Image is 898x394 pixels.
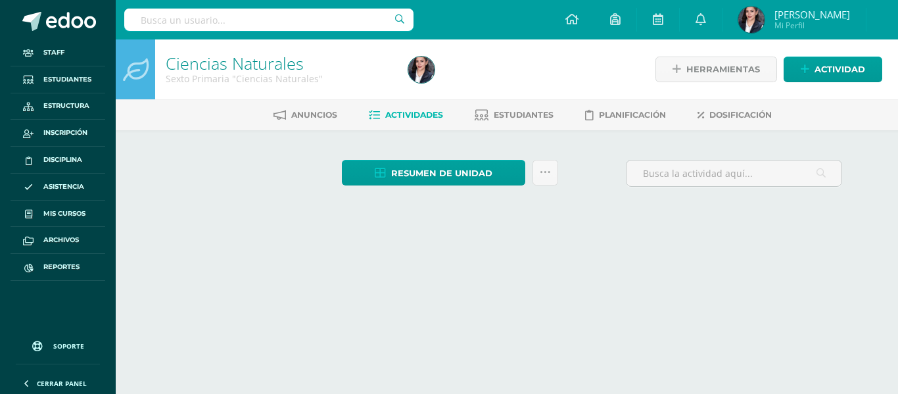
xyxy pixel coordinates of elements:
a: Asistencia [11,174,105,201]
span: Archivos [43,235,79,245]
a: Reportes [11,254,105,281]
a: Estudiantes [11,66,105,93]
a: Actividad [784,57,882,82]
span: Herramientas [686,57,760,82]
input: Busca un usuario... [124,9,414,31]
span: Estructura [43,101,89,111]
span: Cerrar panel [37,379,87,388]
a: Estructura [11,93,105,120]
a: Soporte [16,328,100,360]
span: Asistencia [43,182,84,192]
input: Busca la actividad aquí... [626,160,841,186]
h1: Ciencias Naturales [166,54,392,72]
span: Soporte [53,341,84,351]
a: Disciplina [11,147,105,174]
a: Mis cursos [11,201,105,228]
span: Actividad [815,57,865,82]
span: Dosificación [709,110,772,120]
span: Resumen de unidad [391,161,492,185]
a: Planificación [585,105,666,126]
span: Estudiantes [43,74,91,85]
span: Anuncios [291,110,337,120]
a: Estudiantes [475,105,554,126]
span: Disciplina [43,155,82,165]
a: Inscripción [11,120,105,147]
span: Planificación [599,110,666,120]
a: Dosificación [697,105,772,126]
a: Resumen de unidad [342,160,525,185]
span: Actividades [385,110,443,120]
a: Actividades [369,105,443,126]
img: d50305e4fddf3b70d8743af4142b0d2e.png [408,57,435,83]
div: Sexto Primaria 'Ciencias Naturales' [166,72,392,85]
span: [PERSON_NAME] [774,8,850,21]
a: Herramientas [655,57,777,82]
span: Reportes [43,262,80,272]
a: Anuncios [273,105,337,126]
img: d50305e4fddf3b70d8743af4142b0d2e.png [738,7,765,33]
a: Archivos [11,227,105,254]
span: Staff [43,47,64,58]
a: Ciencias Naturales [166,52,304,74]
a: Staff [11,39,105,66]
span: Estudiantes [494,110,554,120]
span: Inscripción [43,128,87,138]
span: Mi Perfil [774,20,850,31]
span: Mis cursos [43,209,85,219]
